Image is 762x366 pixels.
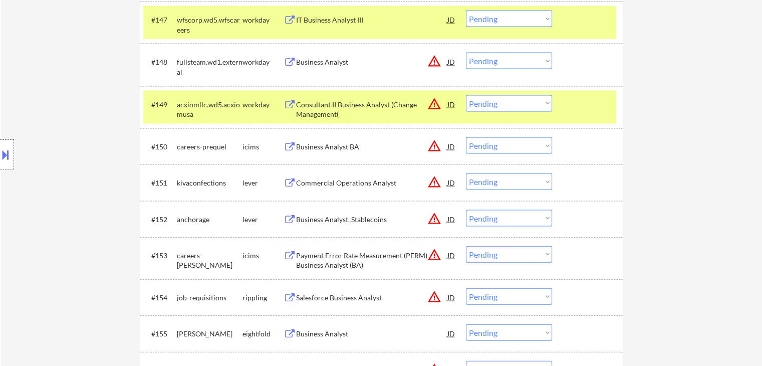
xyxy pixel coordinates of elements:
[427,175,441,189] button: warning_amber
[177,57,242,77] div: fullsteam.wd1.external
[446,324,456,342] div: JD
[427,212,441,226] button: warning_amber
[242,178,284,188] div: lever
[427,54,441,68] button: warning_amber
[151,15,169,25] div: #147
[242,57,284,67] div: workday
[296,329,447,339] div: Business Analyst
[242,293,284,303] div: rippling
[242,251,284,261] div: icims
[296,15,447,25] div: IT Business Analyst III
[177,293,242,303] div: job-requisitions
[242,15,284,25] div: workday
[242,142,284,152] div: icims
[427,139,441,153] button: warning_amber
[446,11,456,29] div: JD
[296,251,447,270] div: Payment Error Rate Measurement (PERM) Business Analyst (BA)
[242,100,284,110] div: workday
[242,329,284,339] div: eightfold
[446,53,456,71] div: JD
[427,97,441,111] button: warning_amber
[177,15,242,35] div: wfscorp.wd5.wfscareers
[296,178,447,188] div: Commercial Operations Analyst
[296,215,447,225] div: Business Analyst, Stablecoins
[446,95,456,113] div: JD
[446,288,456,306] div: JD
[296,100,447,119] div: Consultant II Business Analyst (Change Management(
[427,248,441,262] button: warning_amber
[296,293,447,303] div: Salesforce Business Analyst
[177,251,242,270] div: careers-[PERSON_NAME]
[242,215,284,225] div: lever
[446,137,456,155] div: JD
[177,142,242,152] div: careers-prequel
[151,57,169,67] div: #148
[177,178,242,188] div: kivaconfections
[446,210,456,228] div: JD
[296,142,447,152] div: Business Analyst BA
[177,329,242,339] div: [PERSON_NAME]
[177,100,242,119] div: acxiomllc.wd5.acxiomusa
[177,215,242,225] div: anchorage
[427,290,441,304] button: warning_amber
[151,329,169,339] div: #155
[446,173,456,192] div: JD
[446,246,456,264] div: JD
[151,293,169,303] div: #154
[151,251,169,261] div: #153
[296,57,447,67] div: Business Analyst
